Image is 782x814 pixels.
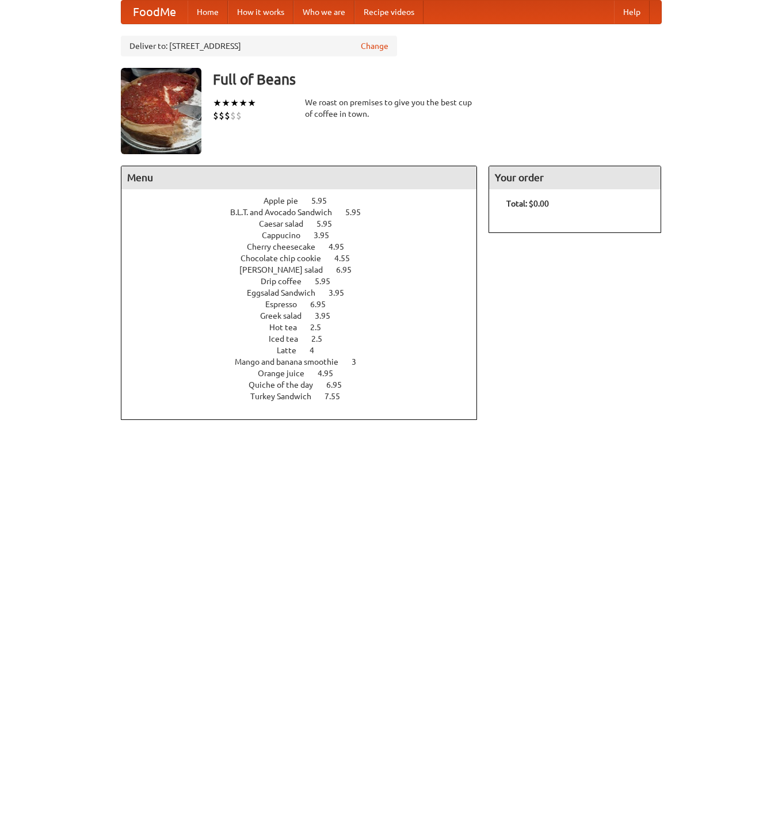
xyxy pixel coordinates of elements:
b: Total: $0.00 [506,199,549,208]
li: $ [219,109,224,122]
a: Change [361,40,388,52]
span: Espresso [265,300,308,309]
a: Caesar salad 5.95 [259,219,353,228]
span: 5.95 [345,208,372,217]
h4: Menu [121,166,477,189]
a: Orange juice 4.95 [258,369,354,378]
span: [PERSON_NAME] salad [239,265,334,274]
span: 4.55 [334,254,361,263]
span: Greek salad [260,311,313,320]
img: angular.jpg [121,68,201,154]
span: 5.95 [316,219,344,228]
li: ★ [247,97,256,109]
li: $ [236,109,242,122]
a: Eggsalad Sandwich 3.95 [247,288,365,297]
h4: Your order [489,166,661,189]
li: $ [224,109,230,122]
span: 2.5 [310,323,333,332]
a: Quiche of the day 6.95 [249,380,363,389]
a: Help [614,1,650,24]
span: 3.95 [314,231,341,240]
a: Who we are [293,1,354,24]
span: Apple pie [264,196,310,205]
span: 6.95 [326,380,353,389]
a: [PERSON_NAME] salad 6.95 [239,265,373,274]
span: 6.95 [310,300,337,309]
span: 7.55 [325,392,352,401]
li: $ [230,109,236,122]
li: ★ [213,97,222,109]
a: B.L.T. and Avocado Sandwich 5.95 [230,208,382,217]
span: Eggsalad Sandwich [247,288,327,297]
span: Quiche of the day [249,380,325,389]
span: B.L.T. and Avocado Sandwich [230,208,344,217]
span: 3.95 [315,311,342,320]
span: 6.95 [336,265,363,274]
a: Iced tea 2.5 [269,334,344,343]
span: Drip coffee [261,277,313,286]
a: Drip coffee 5.95 [261,277,352,286]
span: Mango and banana smoothie [235,357,350,366]
a: Turkey Sandwich 7.55 [250,392,361,401]
div: Deliver to: [STREET_ADDRESS] [121,36,397,56]
span: 5.95 [311,196,338,205]
a: Greek salad 3.95 [260,311,352,320]
span: Latte [277,346,308,355]
li: ★ [230,97,239,109]
span: 4.95 [318,369,345,378]
a: Cappucino 3.95 [262,231,350,240]
span: 5.95 [315,277,342,286]
a: Hot tea 2.5 [269,323,342,332]
span: Caesar salad [259,219,315,228]
a: Chocolate chip cookie 4.55 [241,254,371,263]
span: 2.5 [311,334,334,343]
li: ★ [222,97,230,109]
div: We roast on premises to give you the best cup of coffee in town. [305,97,478,120]
a: Apple pie 5.95 [264,196,348,205]
li: ★ [239,97,247,109]
span: Hot tea [269,323,308,332]
a: Home [188,1,228,24]
a: Latte 4 [277,346,335,355]
li: $ [213,109,219,122]
a: Mango and banana smoothie 3 [235,357,377,366]
span: Chocolate chip cookie [241,254,333,263]
span: Cappucino [262,231,312,240]
span: 4 [310,346,326,355]
span: Turkey Sandwich [250,392,323,401]
a: Espresso 6.95 [265,300,347,309]
a: How it works [228,1,293,24]
a: FoodMe [121,1,188,24]
a: Cherry cheesecake 4.95 [247,242,365,251]
span: Iced tea [269,334,310,343]
span: Orange juice [258,369,316,378]
a: Recipe videos [354,1,424,24]
span: 4.95 [329,242,356,251]
span: 3.95 [329,288,356,297]
span: 3 [352,357,368,366]
h3: Full of Beans [213,68,662,91]
span: Cherry cheesecake [247,242,327,251]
